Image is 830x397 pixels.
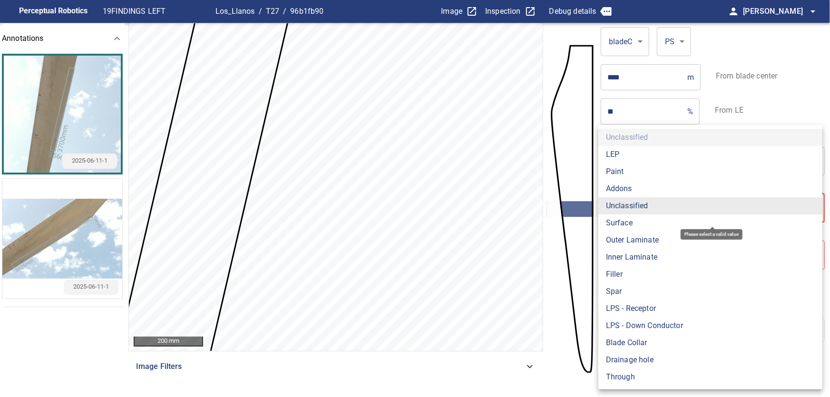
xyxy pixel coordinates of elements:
li: Paint [598,163,822,180]
li: Blade Collar [598,334,822,351]
li: Surface [598,214,822,232]
li: Inner Laminate [598,249,822,266]
li: Filler [598,266,822,283]
li: LPS - Down Conductor [598,317,822,334]
li: LPS - Receptor [598,300,822,317]
li: Through [598,368,822,386]
li: Drainage hole [598,351,822,368]
li: LEP [598,146,822,163]
li: Spar [598,283,822,300]
li: Addons [598,180,822,197]
li: Outer Laminate [598,232,822,249]
li: Unclassified [598,197,822,214]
